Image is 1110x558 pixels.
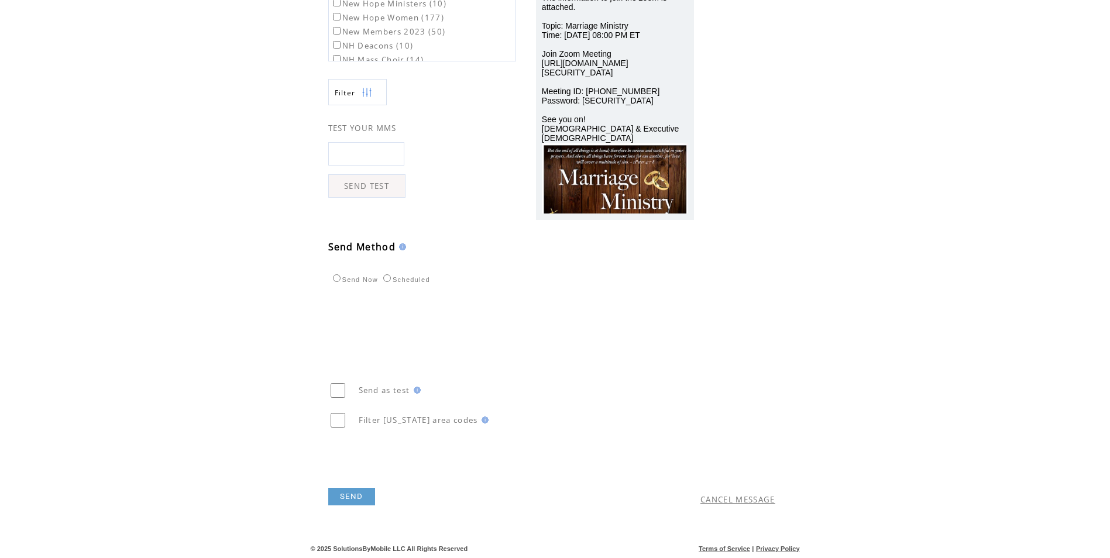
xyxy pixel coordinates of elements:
[362,80,372,106] img: filters.png
[756,545,800,552] a: Privacy Policy
[333,41,341,49] input: NH Deacons (10)
[328,79,387,105] a: Filter
[333,13,341,20] input: New Hope Women (177)
[383,274,391,282] input: Scheduled
[478,416,489,423] img: help.gif
[359,385,410,395] span: Send as test
[396,243,406,250] img: help.gif
[328,488,375,505] a: SEND
[331,54,424,65] label: NH Mass Choir (14)
[333,274,341,282] input: Send Now
[328,240,396,253] span: Send Method
[699,545,750,552] a: Terms of Service
[410,387,421,394] img: help.gif
[330,276,378,283] label: Send Now
[752,545,754,552] span: |
[328,123,397,133] span: TEST YOUR MMS
[380,276,430,283] label: Scheduled
[311,545,468,552] span: © 2025 SolutionsByMobile LLC All Rights Reserved
[328,174,405,198] a: SEND TEST
[333,27,341,35] input: New Members 2023 (50)
[700,494,775,505] a: CANCEL MESSAGE
[331,12,445,23] label: New Hope Women (177)
[331,40,414,51] label: NH Deacons (10)
[331,26,446,37] label: New Members 2023 (50)
[333,55,341,63] input: NH Mass Choir (14)
[335,88,356,98] span: Show filters
[359,415,478,425] span: Filter [US_STATE] area codes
